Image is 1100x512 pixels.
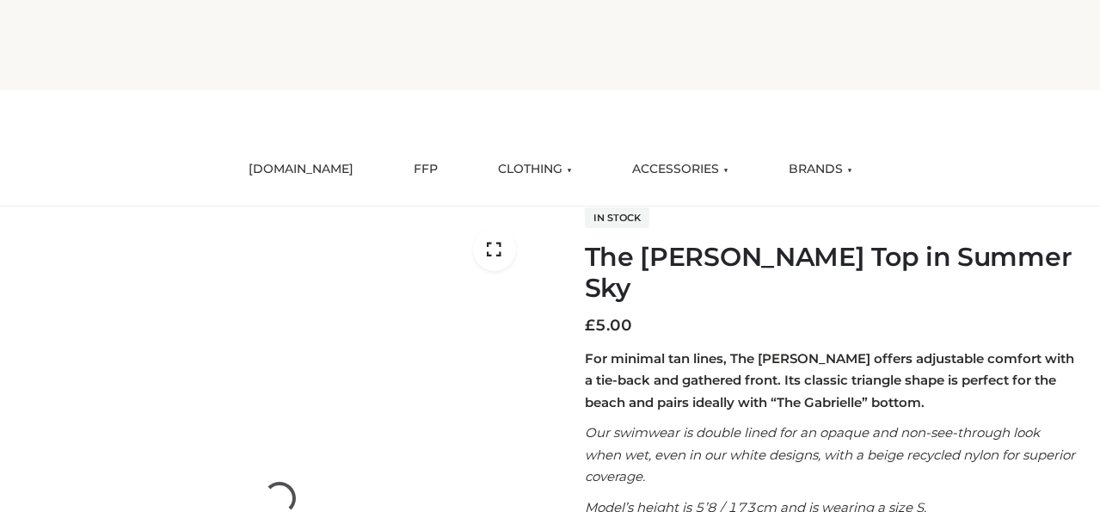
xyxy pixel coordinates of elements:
[585,350,1074,410] strong: For minimal tan lines, The [PERSON_NAME] offers adjustable comfort with a tie-back and gathered f...
[585,316,595,335] span: £
[585,242,1079,304] h1: The [PERSON_NAME] Top in Summer Sky
[485,151,585,188] a: CLOTHING
[585,207,649,228] span: In stock
[619,151,741,188] a: ACCESSORIES
[236,151,366,188] a: [DOMAIN_NAME]
[776,151,865,188] a: BRANDS
[401,151,451,188] a: FFP
[585,316,632,335] bdi: 5.00
[585,424,1075,484] em: Our swimwear is double lined for an opaque and non-see-through look when wet, even in our white d...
